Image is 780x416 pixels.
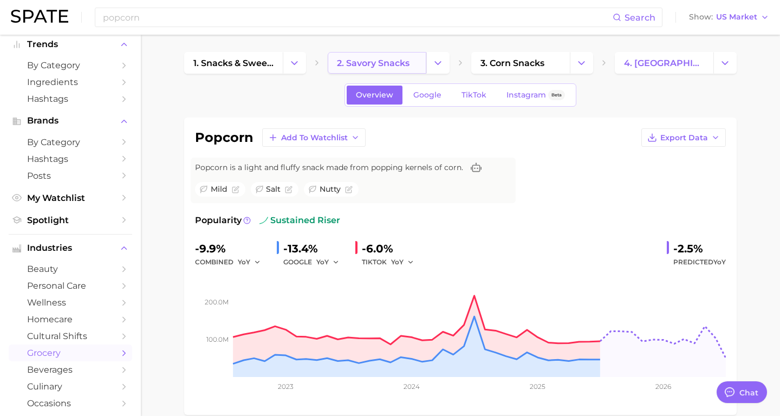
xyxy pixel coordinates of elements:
span: 4. [GEOGRAPHIC_DATA] [624,58,704,68]
button: Brands [9,113,132,129]
span: Show [689,14,713,20]
img: sustained riser [259,216,268,225]
a: Hashtags [9,151,132,167]
span: YoY [391,257,404,266]
div: -9.9% [195,240,268,257]
a: Overview [347,86,402,105]
a: cultural shifts [9,328,132,344]
span: YoY [316,257,329,266]
span: YoY [238,257,250,266]
img: SPATE [11,10,68,23]
a: InstagramBeta [497,86,574,105]
tspan: 2024 [404,382,420,391]
span: sustained riser [259,214,340,227]
a: Google [404,86,451,105]
a: Hashtags [9,90,132,107]
span: YoY [713,258,726,266]
span: cultural shifts [27,331,114,341]
tspan: 2023 [278,382,294,391]
div: -13.4% [283,240,347,257]
tspan: 2026 [655,382,671,391]
button: Change Category [426,52,450,74]
span: salt [266,184,281,195]
div: -2.5% [673,240,726,257]
a: My Watchlist [9,190,132,206]
span: 1. snacks & sweets [193,58,274,68]
a: Spotlight [9,212,132,229]
span: Hashtags [27,94,114,104]
span: Google [413,90,441,100]
span: 2. savory snacks [337,58,409,68]
span: wellness [27,297,114,308]
div: combined [195,256,268,269]
input: Search here for a brand, industry, or ingredient [102,8,613,27]
a: by Category [9,57,132,74]
span: Predicted [673,256,726,269]
span: Posts [27,171,114,181]
span: Instagram [506,90,546,100]
div: TIKTOK [362,256,421,269]
button: Change Category [713,52,737,74]
span: by Category [27,60,114,70]
div: -6.0% [362,240,421,257]
a: grocery [9,344,132,361]
span: by Category [27,137,114,147]
span: Popularity [195,214,242,227]
span: beauty [27,264,114,274]
span: Ingredients [27,77,114,87]
span: Export Data [660,133,708,142]
a: occasions [9,395,132,412]
button: Flag as miscategorized or irrelevant [232,186,239,193]
a: culinary [9,378,132,395]
span: 3. corn snacks [480,58,544,68]
button: YoY [238,256,261,269]
span: Brands [27,116,114,126]
span: US Market [716,14,757,20]
span: occasions [27,398,114,408]
span: Beta [551,90,562,100]
span: homecare [27,314,114,324]
span: Spotlight [27,215,114,225]
span: Trends [27,40,114,49]
span: mild [211,184,227,195]
button: Change Category [283,52,306,74]
span: grocery [27,348,114,358]
tspan: 2025 [530,382,545,391]
button: YoY [391,256,414,269]
button: Industries [9,240,132,256]
a: Posts [9,167,132,184]
button: Add to Watchlist [262,128,366,147]
a: 3. corn snacks [471,52,570,74]
span: My Watchlist [27,193,114,203]
a: beauty [9,261,132,277]
a: wellness [9,294,132,311]
span: Overview [356,90,393,100]
button: YoY [316,256,340,269]
a: 4. [GEOGRAPHIC_DATA] [615,52,713,74]
span: TikTok [461,90,486,100]
span: Industries [27,243,114,253]
button: Export Data [641,128,726,147]
h1: popcorn [195,131,253,144]
a: TikTok [452,86,496,105]
button: Flag as miscategorized or irrelevant [345,186,353,193]
button: Flag as miscategorized or irrelevant [285,186,292,193]
a: 2. savory snacks [328,52,426,74]
button: Change Category [570,52,593,74]
a: personal care [9,277,132,294]
a: by Category [9,134,132,151]
button: ShowUS Market [686,10,772,24]
span: Hashtags [27,154,114,164]
span: culinary [27,381,114,392]
span: personal care [27,281,114,291]
a: 1. snacks & sweets [184,52,283,74]
span: nutty [320,184,341,195]
a: beverages [9,361,132,378]
div: GOOGLE [283,256,347,269]
a: homecare [9,311,132,328]
span: beverages [27,365,114,375]
button: Trends [9,36,132,53]
span: Popcorn is a light and fluffy snack made from popping kernels of corn. [195,162,463,173]
a: Ingredients [9,74,132,90]
span: Search [625,12,655,23]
